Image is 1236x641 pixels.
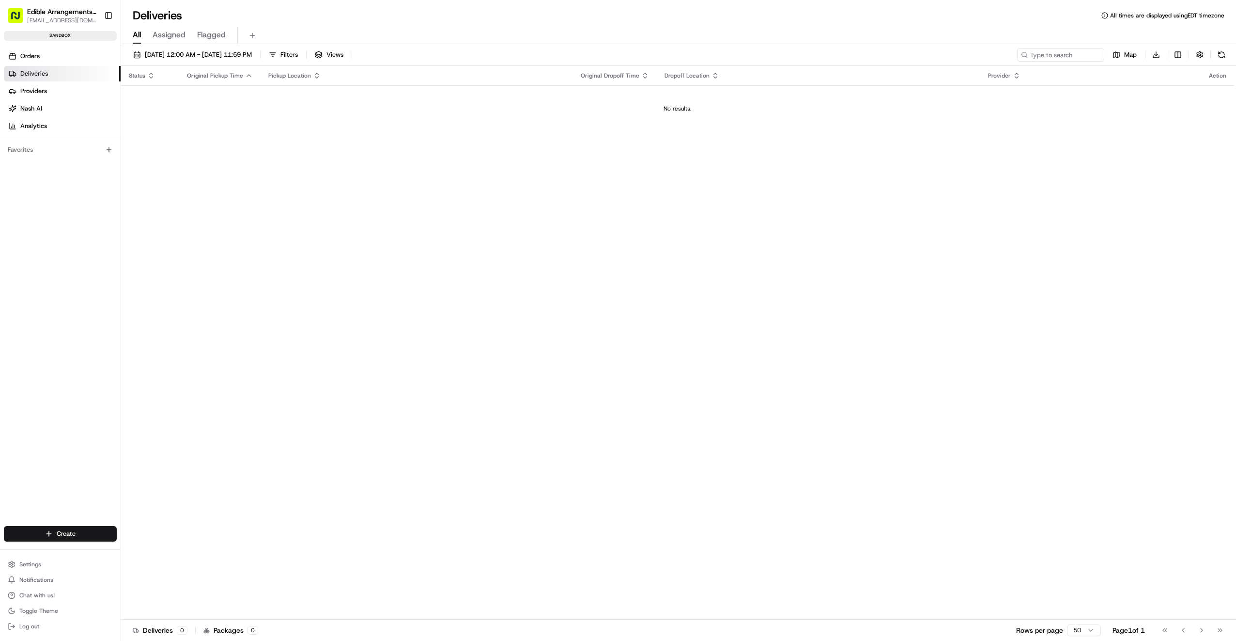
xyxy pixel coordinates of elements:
div: sandbox [4,31,117,41]
div: No results. [125,105,1230,112]
span: Map [1124,50,1137,59]
span: Notifications [19,576,53,584]
span: Create [57,529,76,538]
button: Create [4,526,117,542]
div: Packages [203,625,258,635]
span: Flagged [197,29,226,41]
button: Notifications [4,573,117,587]
span: Providers [20,87,47,96]
button: Edible Arrangements API Sandbox[EMAIL_ADDRESS][DOMAIN_NAME] [4,4,100,27]
div: Deliveries [133,625,187,635]
span: Views [326,50,343,59]
button: [EMAIL_ADDRESS][DOMAIN_NAME] [27,16,96,24]
button: Edible Arrangements API Sandbox [27,7,96,16]
button: Views [310,48,348,62]
span: Chat with us! [19,592,55,599]
div: Favorites [4,142,117,158]
button: Map [1108,48,1141,62]
span: Filters [280,50,298,59]
input: Type to search [1017,48,1104,62]
button: Log out [4,620,117,633]
span: Orders [20,52,40,61]
button: [DATE] 12:00 AM - [DATE] 11:59 PM [129,48,256,62]
span: Status [129,72,145,80]
div: Action [1209,72,1226,80]
button: Toggle Theme [4,604,117,618]
span: Nash AI [20,104,42,113]
span: Assigned [153,29,185,41]
span: Dropoff Location [664,72,710,80]
span: All [133,29,141,41]
span: Original Pickup Time [187,72,243,80]
span: Toggle Theme [19,607,58,615]
span: Original Dropoff Time [581,72,639,80]
span: Analytics [20,122,47,130]
a: Nash AI [4,101,121,116]
a: Providers [4,83,121,99]
div: 0 [247,626,258,635]
a: Orders [4,48,121,64]
h1: Deliveries [133,8,182,23]
button: Refresh [1215,48,1228,62]
span: Pickup Location [268,72,311,80]
span: Settings [19,561,41,568]
span: All times are displayed using EDT timezone [1110,12,1224,19]
a: Deliveries [4,66,121,81]
span: Deliveries [20,69,48,78]
button: Chat with us! [4,589,117,602]
span: [DATE] 12:00 AM - [DATE] 11:59 PM [145,50,252,59]
span: Provider [988,72,1011,80]
span: Log out [19,623,39,630]
p: Rows per page [1016,625,1063,635]
div: 0 [177,626,187,635]
button: Filters [264,48,302,62]
button: Settings [4,558,117,571]
div: Page 1 of 1 [1112,625,1145,635]
a: Analytics [4,118,121,134]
